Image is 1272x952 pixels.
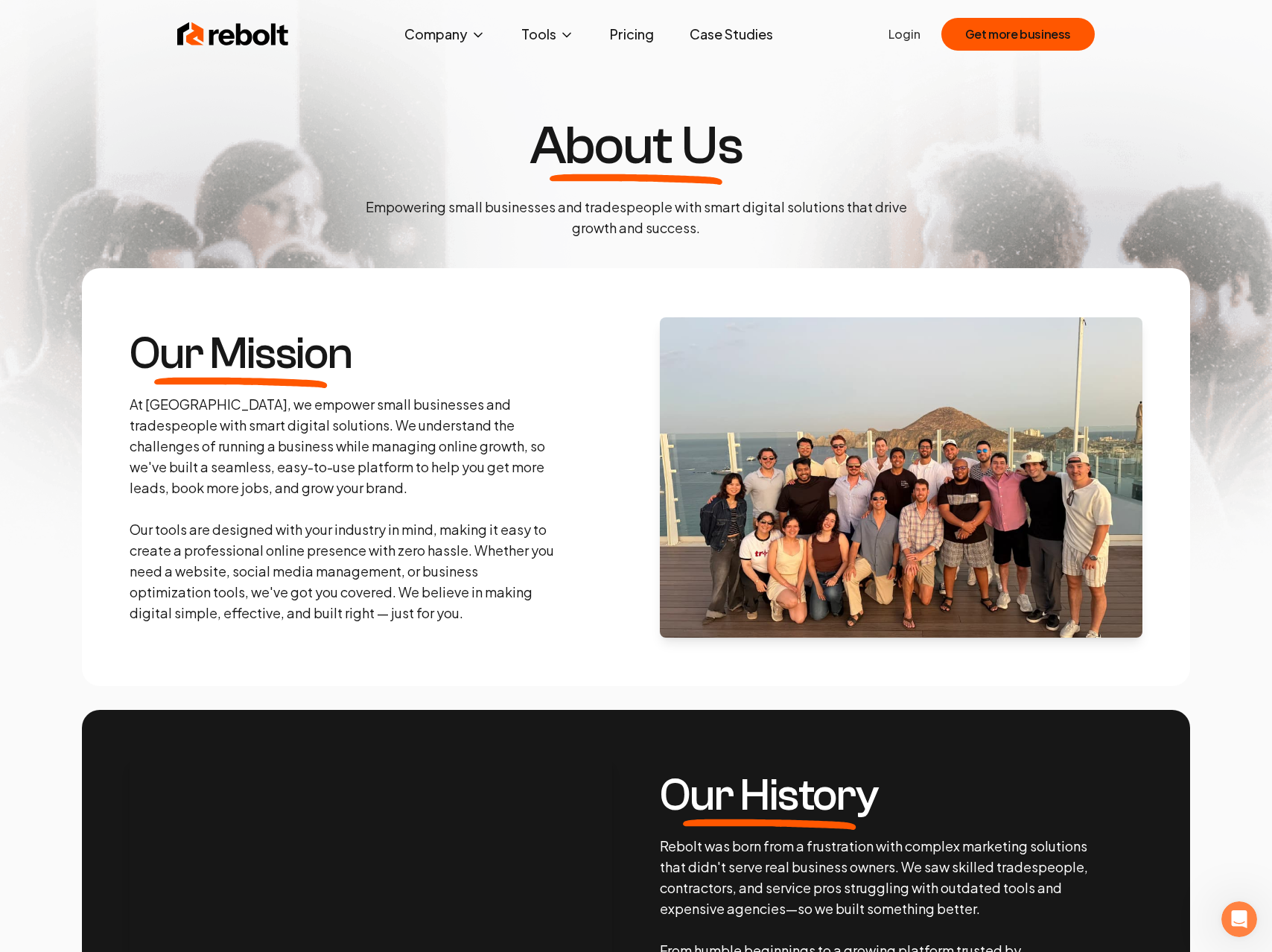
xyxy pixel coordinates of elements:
[130,331,352,376] h3: Our Mission
[888,25,920,43] a: Login
[1221,901,1257,937] iframe: Intercom live chat
[598,19,666,49] a: Pricing
[509,19,586,49] button: Tools
[660,773,879,818] h3: Our History
[660,317,1142,638] img: About
[392,19,497,49] button: Company
[941,18,1095,51] button: Get more business
[130,394,559,623] p: At [GEOGRAPHIC_DATA], we empower small businesses and tradespeople with smart digital solutions. ...
[530,119,742,173] h1: About Us
[353,197,919,238] p: Empowering small businesses and tradespeople with smart digital solutions that drive growth and s...
[177,19,289,49] img: Rebolt Logo
[678,19,785,49] a: Case Studies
